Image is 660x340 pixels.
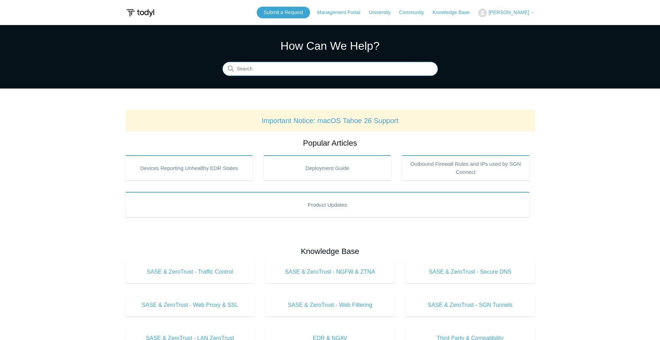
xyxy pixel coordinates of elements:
a: Product Updates [125,192,530,217]
a: SASE & ZeroTrust - Web Filtering [265,294,395,316]
span: SASE & ZeroTrust - Web Proxy & SSL [136,301,244,309]
span: SASE & ZeroTrust - Traffic Control [136,268,244,276]
h1: How Can We Help? [222,37,438,54]
button: [PERSON_NAME] [478,8,535,17]
a: SASE & ZeroTrust - NGFW & ZTNA [265,261,395,283]
span: SASE & ZeroTrust - Secure DNS [416,268,524,276]
span: [PERSON_NAME] [488,10,529,15]
h2: Knowledge Base [125,245,535,257]
a: Important Notice: macOS Tahoe 26 Support [262,117,399,125]
a: Management Portal [317,9,367,16]
span: SASE & ZeroTrust - NGFW & ZTNA [276,268,384,276]
a: Knowledge Base [433,9,477,16]
a: Community [399,9,431,16]
a: SASE & ZeroTrust - Traffic Control [125,261,255,283]
h2: Popular Articles [125,137,535,149]
a: Outbound Firewall Rules and IPs used by SGN Connect [402,155,530,181]
input: Search [222,62,438,76]
a: University [369,9,397,16]
span: SASE & ZeroTrust - SGN Tunnels [416,301,524,309]
a: Submit a Request [257,7,310,18]
a: SASE & ZeroTrust - Secure DNS [405,261,535,283]
a: Deployment Guide [263,155,391,181]
a: SASE & ZeroTrust - Web Proxy & SSL [125,294,255,316]
span: SASE & ZeroTrust - Web Filtering [276,301,384,309]
img: Todyl Support Center Help Center home page [125,6,155,19]
a: Devices Reporting Unhealthy EDR States [125,155,253,181]
a: SASE & ZeroTrust - SGN Tunnels [405,294,535,316]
